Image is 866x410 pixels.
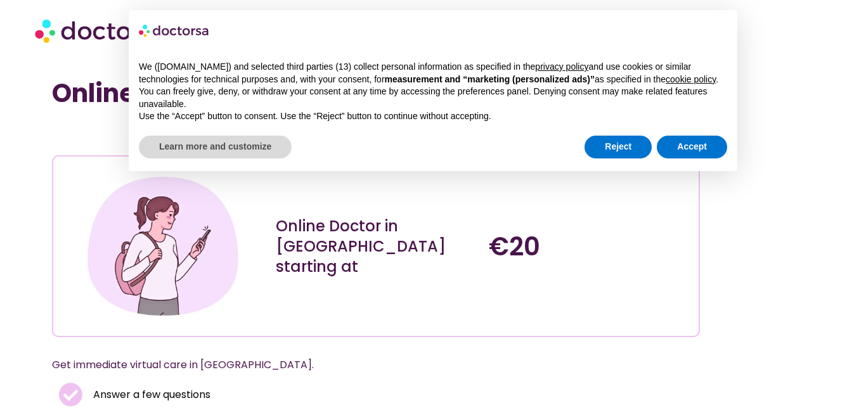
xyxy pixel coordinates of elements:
iframe: Customer reviews powered by Trustpilot [58,127,249,143]
a: privacy policy [535,61,588,72]
p: Get immediate virtual care in [GEOGRAPHIC_DATA]. [52,356,669,374]
strong: measurement and “marketing (personalized ads)” [385,74,595,84]
h4: €20 [489,231,689,262]
a: cookie policy [666,74,716,84]
img: logo [139,20,210,41]
h1: Online Doctor Near Me [GEOGRAPHIC_DATA] [52,78,700,108]
span: Answer a few questions [90,386,210,404]
button: Reject [585,136,652,158]
img: Illustration depicting a young woman in a casual outfit, engaged with her smartphone. She has a p... [83,166,243,326]
button: Accept [657,136,727,158]
p: You can freely give, deny, or withdraw your consent at any time by accessing the preferences pane... [139,86,727,110]
div: Online Doctor in [GEOGRAPHIC_DATA] starting at [276,216,476,277]
p: Use the “Accept” button to consent. Use the “Reject” button to continue without accepting. [139,110,727,123]
button: Learn more and customize [139,136,292,158]
p: We ([DOMAIN_NAME]) and selected third parties (13) collect personal information as specified in t... [139,61,727,86]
